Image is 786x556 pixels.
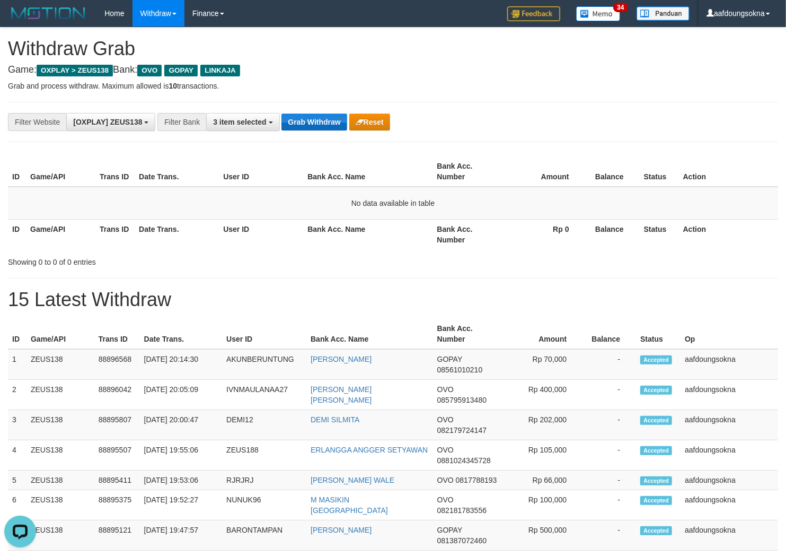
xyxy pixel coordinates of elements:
span: [OXPLAY] ZEUS138 [73,118,142,126]
td: 88895121 [94,520,140,551]
strong: 10 [169,82,177,90]
div: Filter Website [8,113,66,131]
th: Bank Acc. Number [433,319,502,349]
td: 3 [8,410,27,440]
td: Rp 105,000 [502,440,583,471]
td: 2 [8,380,27,410]
button: Reset [349,114,390,131]
th: Status [636,319,681,349]
td: [DATE] 19:47:57 [140,520,223,551]
div: Filter Bank [157,113,206,131]
td: RJRJRJ [222,471,306,490]
th: Bank Acc. Name [303,157,432,187]
span: OVO [437,415,454,424]
td: aafdoungsokna [681,380,778,410]
span: LINKAJA [200,65,240,76]
td: 1 [8,349,27,380]
td: 88895807 [94,410,140,440]
span: Copy 082181783556 to clipboard [437,506,487,515]
td: aafdoungsokna [681,410,778,440]
td: aafdoungsokna [681,349,778,380]
td: - [582,410,636,440]
td: Rp 100,000 [502,490,583,520]
span: Accepted [640,386,672,395]
span: 34 [613,3,628,12]
span: OVO [137,65,162,76]
span: Accepted [640,496,672,505]
th: Trans ID [94,319,140,349]
div: Showing 0 to 0 of 0 entries [8,253,320,267]
img: panduan.png [637,6,690,21]
td: IVNMAULANAA27 [222,380,306,410]
th: Date Trans. [135,219,219,249]
a: M MASIKIN [GEOGRAPHIC_DATA] [311,496,388,515]
span: Accepted [640,446,672,455]
td: [DATE] 19:52:27 [140,490,223,520]
td: [DATE] 20:14:30 [140,349,223,380]
td: Rp 500,000 [502,520,583,551]
a: [PERSON_NAME] [311,526,372,534]
th: ID [8,219,26,249]
button: Grab Withdraw [281,114,347,131]
img: MOTION_logo.png [8,5,89,21]
a: [PERSON_NAME] WALE [311,476,394,484]
td: Rp 70,000 [502,349,583,380]
td: - [582,349,636,380]
th: Game/API [27,319,94,349]
th: Bank Acc. Number [433,157,502,187]
span: Copy 081387072460 to clipboard [437,536,487,545]
td: aafdoungsokna [681,490,778,520]
th: Action [679,219,778,249]
span: Copy 082179724147 to clipboard [437,426,487,435]
td: ZEUS138 [27,349,94,380]
td: [DATE] 20:00:47 [140,410,223,440]
h1: 15 Latest Withdraw [8,289,778,310]
th: Status [640,219,679,249]
th: Balance [582,319,636,349]
td: 5 [8,471,27,490]
td: 88895375 [94,490,140,520]
span: 3 item selected [213,118,266,126]
td: - [582,520,636,551]
span: OVO [437,496,454,504]
td: AKUNBERUNTUNG [222,349,306,380]
th: Amount [502,319,583,349]
span: GOPAY [164,65,198,76]
th: Status [640,157,679,187]
th: Date Trans. [135,157,219,187]
td: [DATE] 19:55:06 [140,440,223,471]
td: NUNUK96 [222,490,306,520]
span: OXPLAY > ZEUS138 [37,65,113,76]
td: DEMI12 [222,410,306,440]
button: 3 item selected [206,113,279,131]
span: Copy 08561010210 to clipboard [437,366,483,374]
td: aafdoungsokna [681,520,778,551]
th: User ID [219,157,303,187]
th: Bank Acc. Name [306,319,433,349]
img: Feedback.jpg [507,6,560,21]
button: [OXPLAY] ZEUS138 [66,113,155,131]
span: GOPAY [437,526,462,534]
span: OVO [437,385,454,394]
th: Rp 0 [502,219,585,249]
th: Bank Acc. Number [433,219,502,249]
td: aafdoungsokna [681,440,778,471]
td: ZEUS138 [27,440,94,471]
td: 4 [8,440,27,471]
td: - [582,380,636,410]
td: No data available in table [8,187,778,220]
span: GOPAY [437,355,462,363]
h1: Withdraw Grab [8,38,778,59]
th: Op [681,319,778,349]
td: - [582,490,636,520]
button: Open LiveChat chat widget [4,4,36,36]
td: ZEUS138 [27,380,94,410]
img: Button%20Memo.svg [576,6,621,21]
th: User ID [219,219,303,249]
a: ERLANGGA ANGGER SETYAWAN [311,446,428,454]
span: Accepted [640,526,672,535]
span: Accepted [640,476,672,485]
th: User ID [222,319,306,349]
td: ZEUS138 [27,490,94,520]
td: ZEUS138 [27,471,94,490]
